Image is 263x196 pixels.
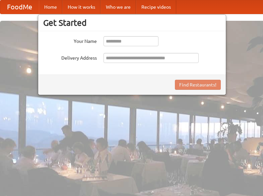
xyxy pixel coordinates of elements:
[101,0,136,14] a: Who we are
[136,0,176,14] a: Recipe videos
[43,36,97,45] label: Your Name
[175,80,221,90] button: Find Restaurants!
[39,0,62,14] a: Home
[62,0,101,14] a: How it works
[43,18,221,28] h3: Get Started
[0,0,39,14] a: FoodMe
[43,53,97,61] label: Delivery Address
